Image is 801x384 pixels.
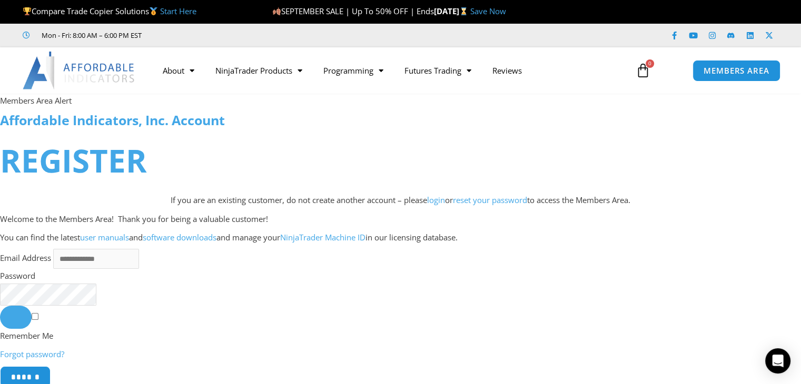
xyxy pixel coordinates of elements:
a: software downloads [143,232,216,242]
span: 0 [646,59,654,68]
span: MEMBERS AREA [704,67,769,75]
img: LogoAI | Affordable Indicators – NinjaTrader [23,52,136,89]
a: NinjaTrader Products [205,58,313,83]
a: NinjaTrader Machine ID [280,232,365,242]
a: Start Here [160,6,196,16]
a: 0 [620,55,666,86]
span: SEPTEMBER SALE | Up To 50% OFF | Ends [272,6,434,16]
img: 🥇 [150,7,157,15]
img: 🏆 [23,7,31,15]
a: Save Now [470,6,506,16]
a: login [427,195,445,205]
img: ⌛ [460,7,468,15]
a: Futures Trading [394,58,482,83]
a: user manuals [80,232,129,242]
a: MEMBERS AREA [693,60,780,82]
a: About [152,58,205,83]
nav: Menu [152,58,625,83]
a: Programming [313,58,394,83]
a: reset your password [453,195,527,205]
img: 🍂 [273,7,281,15]
a: Reviews [482,58,532,83]
span: Compare Trade Copier Solutions [23,6,196,16]
div: Open Intercom Messenger [765,348,790,373]
span: Mon - Fri: 8:00 AM – 6:00 PM EST [39,29,142,42]
iframe: Customer reviews powered by Trustpilot [156,30,314,41]
strong: [DATE] [434,6,470,16]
